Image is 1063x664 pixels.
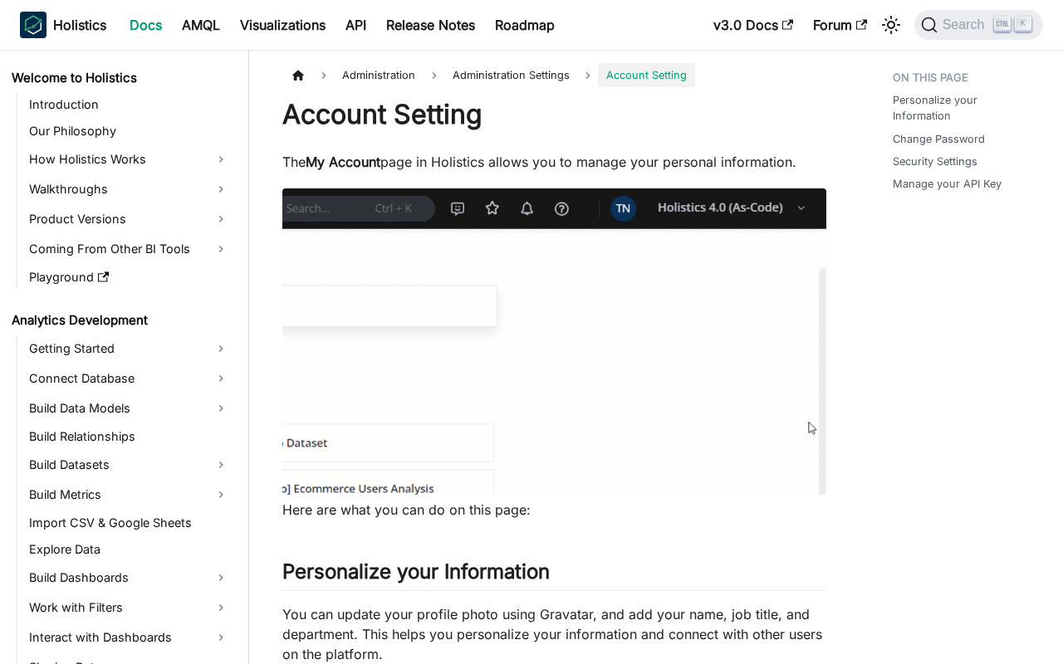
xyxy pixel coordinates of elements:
a: How Holistics Works [24,146,234,173]
a: Our Philosophy [24,120,234,143]
a: Roadmap [485,12,565,38]
a: Forum [803,12,877,38]
p: You can update your profile photo using Gravatar, and add your name, job title, and department. T... [282,604,826,664]
a: Visualizations [230,12,336,38]
a: Welcome to Holistics [7,66,234,90]
a: Connect Database [24,365,234,392]
a: Interact with Dashboards [24,624,234,651]
a: HolisticsHolistics [20,12,106,38]
h1: Account Setting [282,98,826,131]
button: Search (Ctrl+K) [914,10,1043,40]
p: The page in Holistics allows you to manage your personal information. [282,152,826,172]
span: Administration Settings [444,63,578,87]
a: Work with Filters [24,594,234,621]
a: Product Versions [24,206,234,232]
p: Here are what you can do on this page: [282,500,826,520]
h2: Personalize your Information [282,559,826,591]
a: Coming From Other BI Tools [24,236,234,262]
a: Build Relationships [24,425,234,448]
span: Administration [334,63,424,87]
a: Import CSV & Google Sheets [24,511,234,535]
a: Manage your API Key [893,176,1002,192]
b: Holistics [53,15,106,35]
a: Playground [24,266,234,289]
a: Security Settings [893,154,977,169]
a: Analytics Development [7,309,234,332]
img: Holistics [20,12,47,38]
span: Account Setting [598,63,695,87]
kbd: K [1015,17,1031,32]
a: Home page [282,63,314,87]
a: Release Notes [376,12,485,38]
a: Build Datasets [24,452,234,478]
a: Explore Data [24,538,234,561]
a: Docs [120,12,172,38]
span: Search [938,17,995,32]
strong: My Account [306,154,380,170]
a: v3.0 Docs [703,12,803,38]
nav: Breadcrumbs [282,63,826,87]
a: Personalize your Information [893,92,1036,124]
a: Build Dashboards [24,564,234,591]
a: Introduction [24,93,234,116]
a: Change Password [893,131,985,147]
a: Build Metrics [24,481,234,508]
a: AMQL [172,12,230,38]
button: Switch between dark and light mode (currently light mode) [878,12,904,38]
a: Getting Started [24,335,234,362]
a: Build Data Models [24,395,234,422]
a: API [336,12,376,38]
a: Walkthroughs [24,176,234,203]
